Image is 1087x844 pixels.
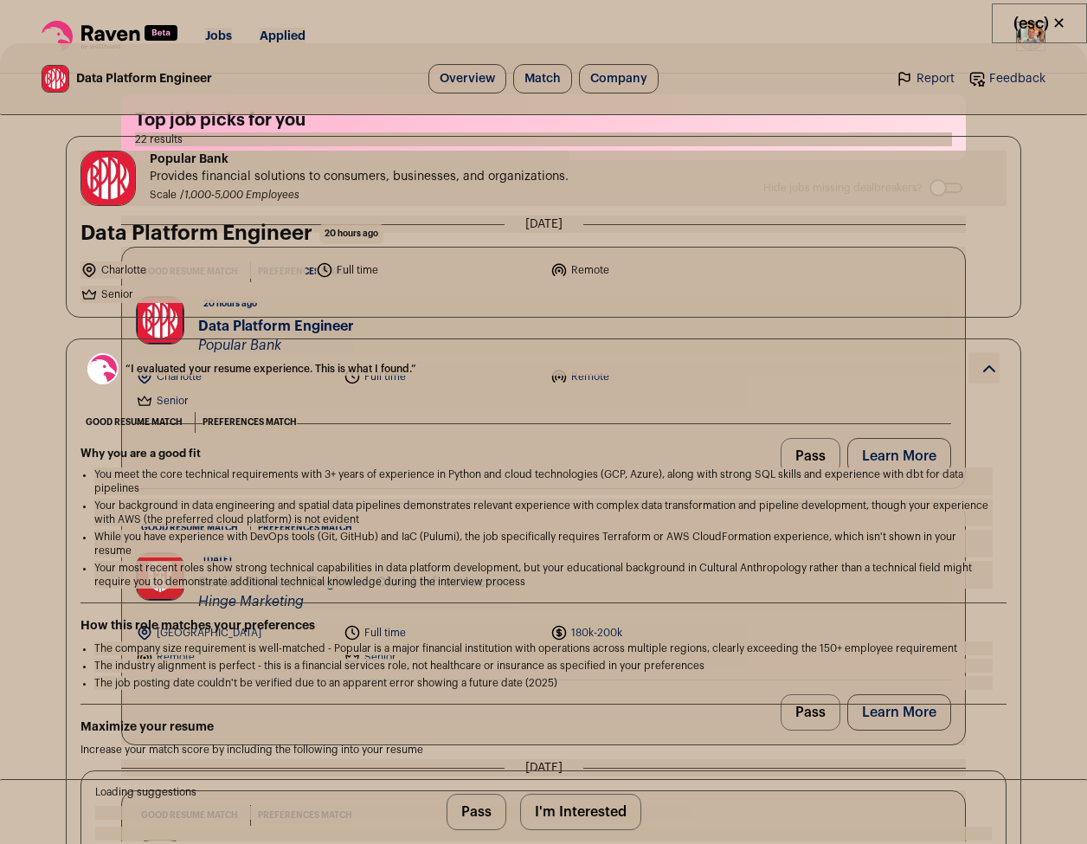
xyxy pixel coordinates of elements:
li: Your background in data engineering and spatial data pipelines demonstrates relevant experience w... [94,499,993,526]
li: You meet the core technical requirements with 3+ years of experience in Python and cloud technolo... [94,467,993,495]
span: Data Platform Engineer [76,70,212,87]
span: 1,000-5,000 Employees [184,190,299,200]
span: Preferences match [203,414,297,431]
img: a4cb87d777140ddb0de5cd23f8ede3a8970a45a7ae9fd544c65075dda82a94df.jpg [42,66,68,92]
button: I'm Interested [520,794,641,830]
span: 20 hours ago [319,223,383,244]
li: While you have experience with DevOps tools (Git, GitHub) and IaC (Pulumi), the job specifically ... [94,530,993,557]
button: Pass [447,794,506,830]
h1: Data Platform Engineer [80,220,312,248]
p: Increase your match score by including the following into your resume [80,743,1007,757]
button: Close modal [992,3,1087,43]
span: Provides financial solutions to consumers, businesses, and organizations. [150,168,569,185]
li: Remote [550,261,775,279]
li: Your most recent roles show strong technical capabilities in data platform development, but your ... [94,561,993,589]
span: Popular Bank [150,151,569,168]
li: Full time [316,261,541,279]
a: Match [513,64,572,93]
a: Company [579,64,659,93]
h2: Maximize your resume [80,718,1007,736]
li: Senior [80,286,306,303]
img: a4cb87d777140ddb0de5cd23f8ede3a8970a45a7ae9fd544c65075dda82a94df.jpg [81,151,135,205]
li: Charlotte [80,261,306,279]
h2: Why you are a good fit [80,447,1007,461]
div: good resume match [80,412,188,433]
li: Scale [150,189,180,202]
li: The industry alignment is perfect - this is a financial services role, not healthcare or insuranc... [94,659,993,673]
a: Report [896,70,955,87]
li: / [180,189,299,202]
a: Feedback [968,70,1045,87]
a: Overview [428,64,506,93]
span: “I evaluated your resume experience. This is what I found.” [125,362,962,376]
h2: How this role matches your preferences [80,617,1007,635]
li: The company size requirement is well-matched - Popular is a major financial institution with oper... [94,641,993,655]
li: The job posting date couldn't be verified due to an apparent error showing a future date (2025) [94,676,993,690]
